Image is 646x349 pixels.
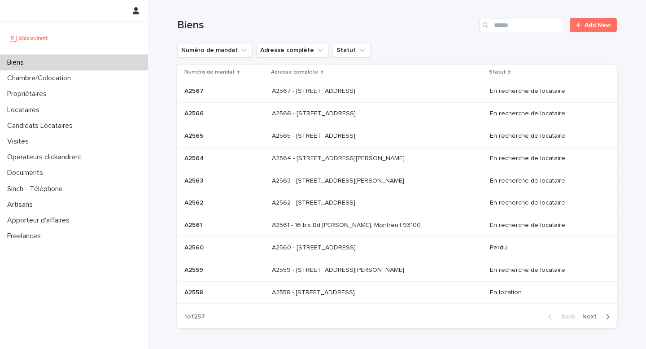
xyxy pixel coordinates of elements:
[272,153,406,162] p: A2564 - [STREET_ADDRESS][PERSON_NAME]
[490,244,602,252] p: Perdu
[570,18,617,32] a: Add New
[582,314,602,320] span: Next
[490,199,602,207] p: En recherche de locataire
[272,108,358,118] p: A2566 - [STREET_ADDRESS]
[184,197,205,207] p: A2562
[4,185,70,193] p: Sinch - Téléphone
[184,153,205,162] p: A2564
[177,214,617,237] tr: A2561A2561 A2561 - 16 bis Bd [PERSON_NAME], Montreuil 93100A2561 - 16 bis Bd [PERSON_NAME], Montr...
[4,153,89,161] p: Operateurs clickandrent
[177,125,617,147] tr: A2565A2565 A2565 - [STREET_ADDRESS]A2565 - [STREET_ADDRESS] En recherche de locataire
[184,287,205,297] p: A2558
[4,58,31,67] p: Biens
[177,170,617,192] tr: A2563A2563 A2563 - [STREET_ADDRESS][PERSON_NAME]A2563 - [STREET_ADDRESS][PERSON_NAME] En recherch...
[184,242,205,252] p: A2560
[184,131,205,140] p: A2565
[272,86,357,95] p: A2567 - [STREET_ADDRESS]
[332,43,371,57] button: Statut
[541,313,579,321] button: Back
[184,265,205,274] p: A2559
[177,19,476,32] h1: Biens
[177,43,253,57] button: Numéro de mandat
[177,259,617,281] tr: A2559A2559 A2559 - [STREET_ADDRESS][PERSON_NAME]A2559 - [STREET_ADDRESS][PERSON_NAME] En recherch...
[177,103,617,125] tr: A2566A2566 A2566 - [STREET_ADDRESS]A2566 - [STREET_ADDRESS] En recherche de locataire
[272,175,406,185] p: A2563 - 781 Avenue de Monsieur Teste, Montpellier 34070
[272,197,357,207] p: A2562 - [STREET_ADDRESS]
[184,108,205,118] p: A2566
[490,132,602,140] p: En recherche de locataire
[585,22,611,28] span: Add New
[4,232,48,240] p: Freelances
[4,90,54,98] p: Propriétaires
[556,314,575,320] span: Back
[177,147,617,170] tr: A2564A2564 A2564 - [STREET_ADDRESS][PERSON_NAME]A2564 - [STREET_ADDRESS][PERSON_NAME] En recherch...
[479,18,564,32] input: Search
[4,74,78,83] p: Chambre/Colocation
[489,67,506,77] p: Statut
[490,155,602,162] p: En recherche de locataire
[4,106,47,114] p: Locataires
[256,43,329,57] button: Adresse complète
[184,220,204,229] p: A2561
[490,177,602,185] p: En recherche de locataire
[4,216,77,225] p: Apporteur d'affaires
[272,287,357,297] p: A2558 - [STREET_ADDRESS]
[177,306,212,328] p: 1 of 257
[490,87,602,95] p: En recherche de locataire
[271,67,319,77] p: Adresse complète
[579,313,617,321] button: Next
[4,169,50,177] p: Documents
[184,67,235,77] p: Numéro de mandat
[272,220,423,229] p: A2561 - 16 bis Bd [PERSON_NAME], Montreuil 93100
[490,266,602,274] p: En recherche de locataire
[490,110,602,118] p: En recherche de locataire
[4,137,36,146] p: Visites
[184,175,205,185] p: A2563
[272,131,357,140] p: A2565 - [STREET_ADDRESS]
[7,29,51,47] img: UCB0brd3T0yccxBKYDjQ
[177,281,617,304] tr: A2558A2558 A2558 - [STREET_ADDRESS]A2558 - [STREET_ADDRESS] En location
[272,265,406,274] p: A2559 - [STREET_ADDRESS][PERSON_NAME]
[4,201,40,209] p: Artisans
[177,236,617,259] tr: A2560A2560 A2560 - [STREET_ADDRESS]A2560 - [STREET_ADDRESS] Perdu
[272,242,358,252] p: A2560 - [STREET_ADDRESS]
[490,289,602,297] p: En location
[177,192,617,214] tr: A2562A2562 A2562 - [STREET_ADDRESS]A2562 - [STREET_ADDRESS] En recherche de locataire
[177,80,617,103] tr: A2567A2567 A2567 - [STREET_ADDRESS]A2567 - [STREET_ADDRESS] En recherche de locataire
[490,222,602,229] p: En recherche de locataire
[4,122,80,130] p: Candidats Locataires
[184,86,205,95] p: A2567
